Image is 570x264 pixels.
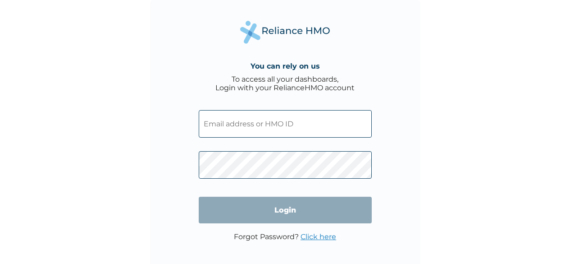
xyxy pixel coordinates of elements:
[199,110,372,138] input: Email address or HMO ID
[234,232,336,241] p: Forgot Password?
[199,197,372,223] input: Login
[251,62,320,70] h4: You can rely on us
[215,75,355,92] div: To access all your dashboards, Login with your RelianceHMO account
[240,21,330,44] img: Reliance Health's Logo
[301,232,336,241] a: Click here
